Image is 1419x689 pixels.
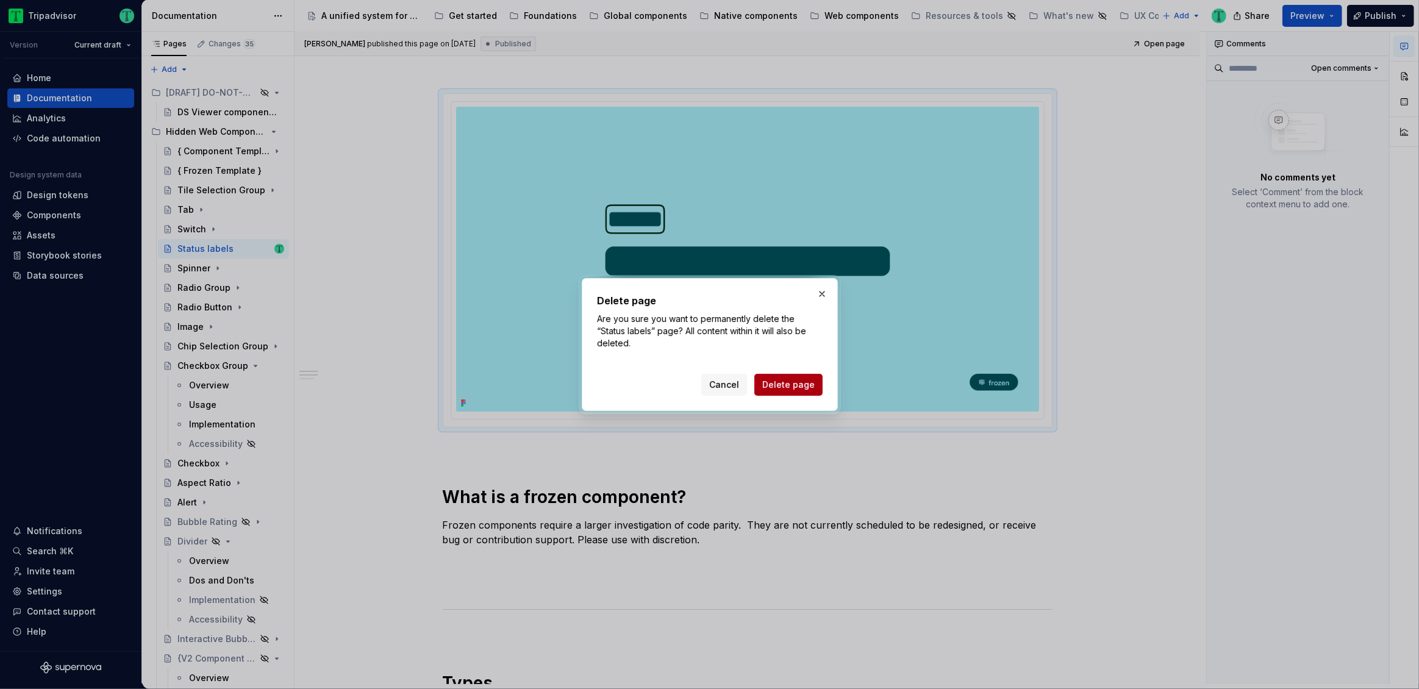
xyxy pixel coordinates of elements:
button: Delete page [754,374,823,396]
button: Cancel [701,374,747,396]
span: Cancel [709,379,739,391]
span: Delete page [762,379,815,391]
h2: Delete page [597,293,823,308]
p: Are you sure you want to permanently delete the “Status labels” page? All content within it will ... [597,313,823,349]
